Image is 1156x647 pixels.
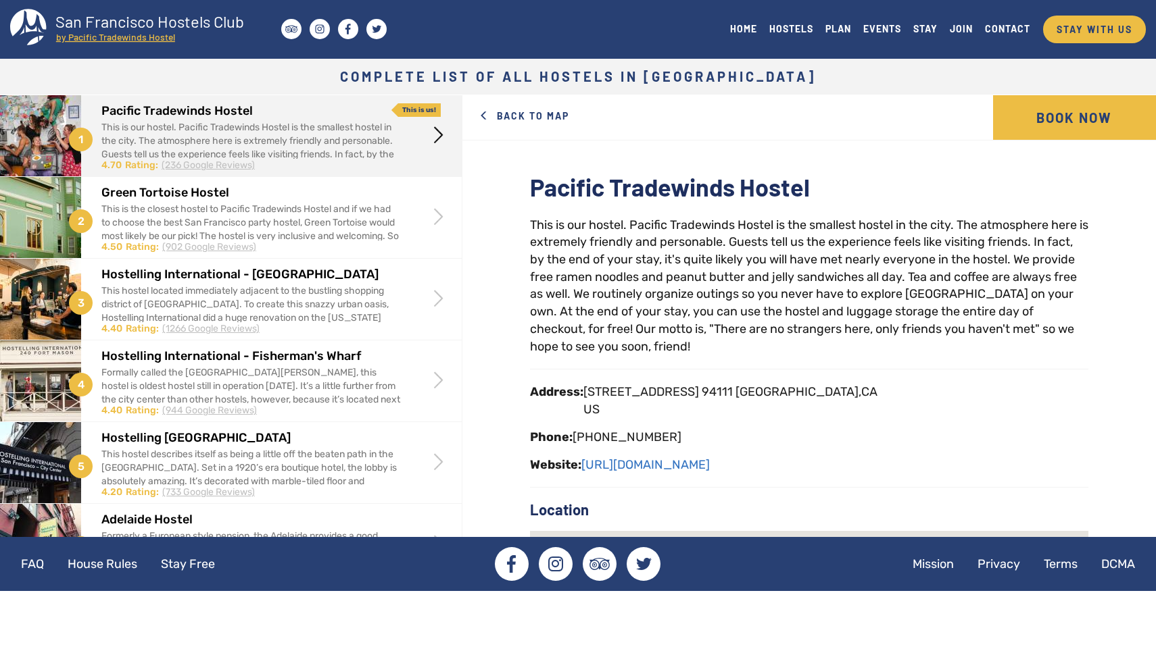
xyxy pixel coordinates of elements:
[162,322,260,336] div: (1266 Google Reviews)
[530,456,581,473] div: Website:
[126,404,159,417] div: Rating:
[101,404,122,417] div: 4.40
[69,291,93,315] span: 3
[581,457,710,472] a: [URL][DOMAIN_NAME]
[1043,16,1146,43] a: STAY WITH US
[819,20,857,38] a: PLAN
[861,384,877,399] span: CA
[530,428,573,446] div: Phone:
[583,384,699,399] span: [STREET_ADDRESS]
[979,20,1036,38] a: CONTACT
[583,547,617,581] a: Tripadvisor
[967,547,1031,581] a: Privacy
[162,240,256,254] div: (902 Google Reviews)
[530,174,1088,201] h2: Pacific Tradewinds Hostel
[101,159,122,172] div: 4.70
[702,384,733,399] span: 94111
[763,20,819,38] a: HOSTELS
[101,350,401,363] h2: Hostelling International - Fisherman's Wharf
[69,128,93,151] span: 1
[573,428,681,446] div: [PHONE_NUMBER]
[101,121,401,188] div: This is our hostel. Pacific Tradewinds Hostel is the smallest hostel in the city. The atmosphere ...
[126,486,159,499] div: Rating:
[125,159,158,172] div: Rating:
[126,322,159,336] div: Rating:
[1033,547,1088,581] a: Terms
[530,383,583,400] div: Address:
[69,373,93,396] span: 4
[101,513,401,527] h2: Adelaide Hostel
[10,9,257,49] a: San Francisco Hostels Club by Pacific Tradewinds Hostel
[627,547,660,581] a: Twitter
[69,536,93,560] span: 6
[495,547,529,581] a: Facebook
[907,20,944,38] a: STAY
[162,159,255,172] div: (236 Google Reviews)
[101,529,401,597] div: Formerly a European style pension, the Adelaide provides a good combination of low-cost and comfo...
[101,105,401,118] h2: Pacific Tradewinds Hostel
[583,400,877,418] div: US
[539,547,573,581] a: Instagram
[162,404,257,417] div: (944 Google Reviews)
[724,20,763,38] a: HOME
[57,547,148,581] a: House Rules
[150,547,226,581] a: Stay Free
[101,284,401,352] div: This hostel located immediately adjacent to the bustling shopping district of [GEOGRAPHIC_DATA]. ...
[69,209,93,233] span: 2
[101,186,401,200] h2: Green Tortoise Hostel
[101,366,401,434] div: Formally called the [GEOGRAPHIC_DATA][PERSON_NAME], this hostel is oldest hostel still in operati...
[101,448,401,515] div: This hostel describes itself as being a little off the beaten path in the [GEOGRAPHIC_DATA]. Set ...
[530,217,1088,356] div: This is our hostel. Pacific Tradewinds Hostel is the smallest hostel in the city. The atmosphere ...
[101,203,401,270] div: This is the closest hostel to Pacific Tradewinds Hostel and if we had to choose the best San Fran...
[162,486,255,499] div: (733 Google Reviews)
[902,547,965,581] a: Mission
[55,11,244,31] tspan: San Francisco Hostels Club
[944,20,979,38] a: JOIN
[857,20,907,38] a: EVENTS
[101,240,122,254] div: 4.50
[126,240,159,254] div: Rating:
[10,547,55,581] a: FAQ
[101,268,401,282] h2: Hostelling International - [GEOGRAPHIC_DATA]
[56,31,175,43] tspan: by Pacific Tradewinds Hostel
[101,432,401,445] h2: Hostelling [GEOGRAPHIC_DATA]
[473,95,576,137] a: Back to Map
[101,322,122,336] div: 4.40
[1090,547,1146,581] a: DCMA
[69,455,93,478] span: 5
[530,501,1088,517] h2: Location
[736,384,859,399] span: [GEOGRAPHIC_DATA]
[101,486,122,499] div: 4.20
[583,383,877,400] div: ,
